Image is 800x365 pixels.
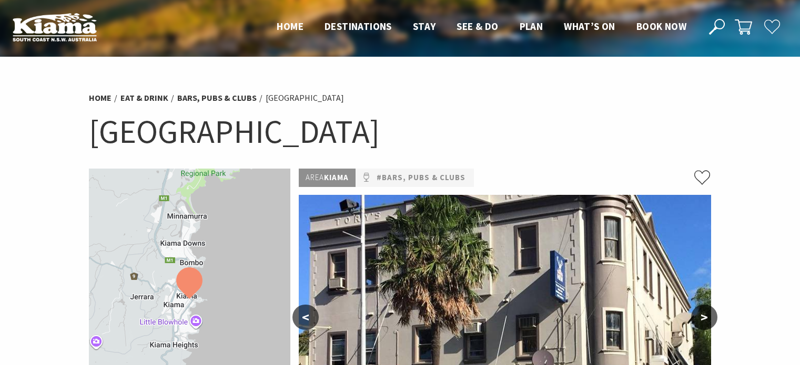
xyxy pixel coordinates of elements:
span: Plan [520,20,543,33]
span: Stay [413,20,436,33]
a: Eat & Drink [120,92,168,103]
li: [GEOGRAPHIC_DATA] [266,91,344,105]
span: Area [306,172,324,182]
button: > [691,305,717,330]
p: Kiama [299,169,356,187]
span: What’s On [564,20,615,33]
span: Destinations [325,20,392,33]
span: See & Do [457,20,498,33]
a: Bars, Pubs & Clubs [177,92,257,103]
button: < [292,305,319,330]
a: Home [89,92,112,103]
h1: [GEOGRAPHIC_DATA] [89,110,712,153]
span: Home [277,20,303,33]
img: Kiama Logo [13,13,97,41]
span: Book now [636,20,686,33]
a: #Bars, Pubs & Clubs [377,171,465,184]
nav: Main Menu [266,18,697,36]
